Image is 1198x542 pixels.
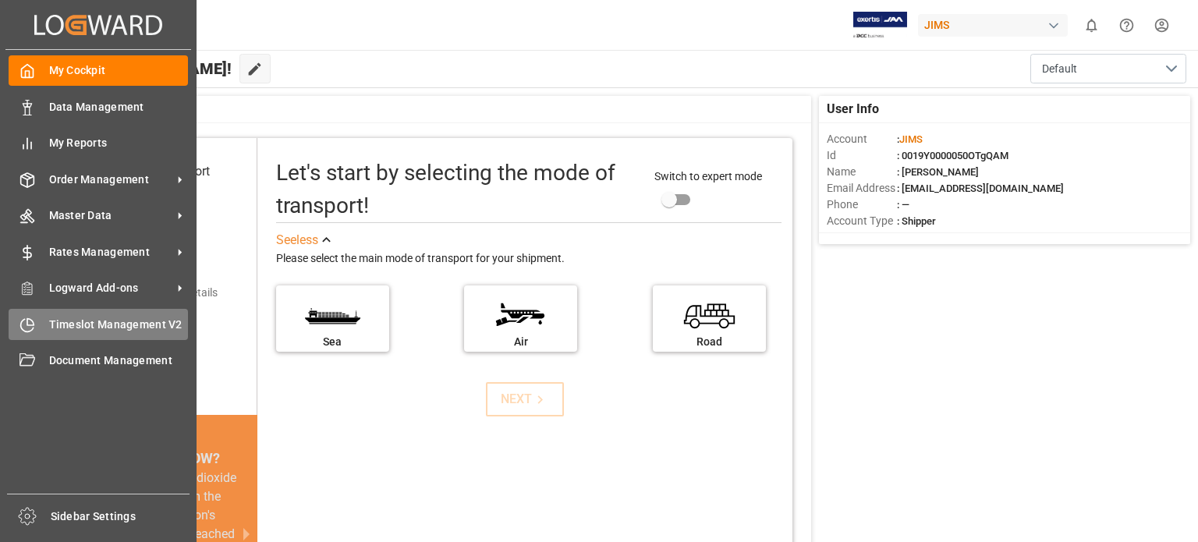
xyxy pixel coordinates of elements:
div: NEXT [501,390,548,409]
span: Sidebar Settings [51,508,190,525]
span: Switch to expert mode [654,170,762,182]
img: Exertis%20JAM%20-%20Email%20Logo.jpg_1722504956.jpg [853,12,907,39]
span: : — [897,199,909,211]
span: Document Management [49,352,189,369]
span: Logward Add-ons [49,280,172,296]
span: : Shipper [897,215,936,227]
span: Account [827,131,897,147]
button: open menu [1030,54,1186,83]
span: Order Management [49,172,172,188]
span: Data Management [49,99,189,115]
span: Name [827,164,897,180]
a: My Cockpit [9,55,188,86]
div: Road [661,334,758,350]
span: Default [1042,61,1077,77]
span: My Cockpit [49,62,189,79]
span: JIMS [899,133,923,145]
button: show 0 new notifications [1074,8,1109,43]
span: Master Data [49,207,172,224]
span: My Reports [49,135,189,151]
div: JIMS [918,14,1068,37]
span: Rates Management [49,244,172,260]
div: Air [472,334,569,350]
span: Account Type [827,213,897,229]
div: See less [276,231,318,250]
div: Sea [284,334,381,350]
div: Please select the main mode of transport for your shipment. [276,250,782,268]
span: : [EMAIL_ADDRESS][DOMAIN_NAME] [897,182,1064,194]
button: NEXT [486,382,564,416]
span: Id [827,147,897,164]
span: Timeslot Management V2 [49,317,189,333]
div: Let's start by selecting the mode of transport! [276,157,640,222]
button: Help Center [1109,8,1144,43]
span: Phone [827,197,897,213]
span: Email Address [827,180,897,197]
div: Add shipping details [120,285,218,301]
span: : 0019Y0000050OTgQAM [897,150,1008,161]
span: : [897,133,923,145]
span: User Info [827,100,879,119]
a: Timeslot Management V2 [9,309,188,339]
button: JIMS [918,10,1074,40]
span: Hello [PERSON_NAME]! [64,54,232,83]
a: Data Management [9,91,188,122]
span: : [PERSON_NAME] [897,166,979,178]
